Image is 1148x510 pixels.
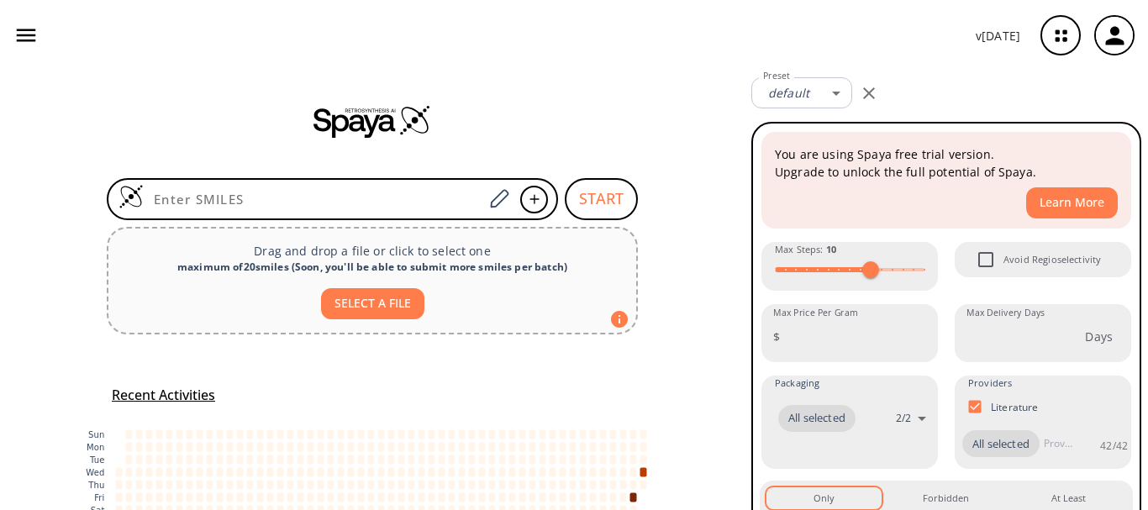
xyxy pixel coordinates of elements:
[1026,187,1118,218] button: Learn More
[88,430,104,439] text: Sun
[775,242,836,257] span: Max Steps :
[313,104,431,138] img: Spaya logo
[144,191,483,208] input: Enter SMILES
[888,487,1003,509] button: Forbidden
[923,491,969,506] div: Forbidden
[814,491,835,506] div: Only
[991,400,1039,414] p: Literature
[763,70,790,82] label: Preset
[87,481,104,490] text: Thu
[122,242,623,260] p: Drag and drop a file or click to select one
[105,381,222,409] button: Recent Activities
[778,410,856,427] span: All selected
[966,307,1045,319] label: Max Delivery Days
[565,178,638,220] button: START
[1040,430,1077,457] input: Provider name
[968,376,1012,391] span: Providers
[775,145,1118,181] p: You are using Spaya free trial version. Upgrade to unlock the full potential of Spaya.
[826,243,836,255] strong: 10
[766,487,882,509] button: Only
[773,328,780,345] p: $
[976,27,1020,45] p: v [DATE]
[962,436,1040,453] span: All selected
[768,85,809,101] em: default
[89,455,105,465] text: Tue
[1051,491,1086,506] div: At Least
[1085,328,1113,345] p: Days
[896,411,911,425] p: 2 / 2
[112,386,215,404] h5: Recent Activities
[87,443,105,452] text: Mon
[321,288,424,319] button: SELECT A FILE
[1011,487,1126,509] button: At Least
[968,242,1003,277] span: Avoid Regioselectivity
[773,307,858,319] label: Max Price Per Gram
[118,184,144,209] img: Logo Spaya
[122,260,623,275] div: maximum of 20 smiles ( Soon, you'll be able to submit more smiles per batch )
[1100,439,1128,453] p: 42 / 42
[86,468,104,477] text: Wed
[775,376,819,391] span: Packaging
[1003,252,1101,267] span: Avoid Regioselectivity
[94,493,104,502] text: Fri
